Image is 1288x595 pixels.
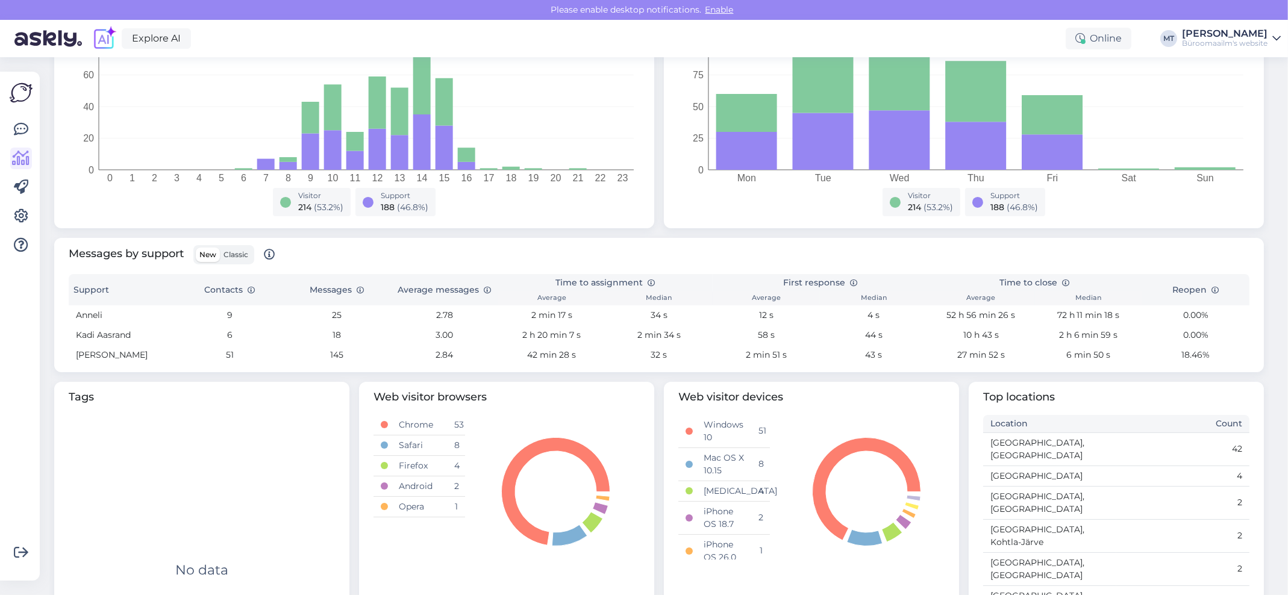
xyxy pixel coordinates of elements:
[314,202,343,213] span: ( 53.2 %)
[983,486,1116,519] td: [GEOGRAPHIC_DATA], [GEOGRAPHIC_DATA]
[595,173,606,183] tspan: 22
[983,519,1116,552] td: [GEOGRAPHIC_DATA], Kohtla-Järve
[391,305,498,325] td: 2.78
[678,389,945,405] span: Web visitor devices
[1182,29,1281,48] a: [PERSON_NAME]Büroomaailm's website
[219,173,224,183] tspan: 5
[605,305,713,325] td: 34 s
[392,476,446,496] td: Android
[374,389,640,405] span: Web visitor browsers
[298,190,343,201] div: Visitor
[698,165,704,175] tspan: 0
[713,325,820,345] td: 58 s
[820,291,927,305] th: Median
[391,345,498,365] td: 2.84
[263,173,269,183] tspan: 7
[752,501,770,534] td: 2
[1142,345,1249,365] td: 18.46%
[83,70,94,80] tspan: 60
[713,274,927,291] th: First response
[175,560,228,580] div: No data
[968,173,984,183] tspan: Thu
[752,534,770,567] td: 1
[199,250,216,259] span: New
[447,476,465,496] td: 2
[283,305,390,325] td: 25
[1116,486,1249,519] td: 2
[605,291,713,305] th: Median
[89,165,94,175] tspan: 0
[1160,30,1177,47] div: MT
[617,173,628,183] tspan: 23
[1035,325,1142,345] td: 2 h 6 min 59 s
[417,173,428,183] tspan: 14
[461,173,472,183] tspan: 16
[983,389,1249,405] span: Top locations
[1116,415,1249,433] th: Count
[927,305,1034,325] td: 52 h 56 min 26 s
[283,274,390,305] th: Messages
[820,345,927,365] td: 43 s
[696,415,751,448] td: Windows 10
[1182,29,1268,39] div: [PERSON_NAME]
[498,291,605,305] th: Average
[1116,552,1249,585] td: 2
[176,325,283,345] td: 6
[498,345,605,365] td: 42 min 28 s
[69,245,275,264] span: Messages by support
[174,173,180,183] tspan: 3
[447,415,465,435] td: 53
[392,415,446,435] td: Chrome
[1066,28,1131,49] div: Online
[392,496,446,517] td: Opera
[702,4,737,15] span: Enable
[696,501,751,534] td: iPhone OS 18.7
[693,102,704,112] tspan: 50
[693,133,704,143] tspan: 25
[1182,39,1268,48] div: Büroomaailm's website
[381,202,395,213] span: 188
[283,325,390,345] td: 18
[122,28,191,49] a: Explore AI
[983,432,1116,466] td: [GEOGRAPHIC_DATA], [GEOGRAPHIC_DATA]
[605,345,713,365] td: 32 s
[1142,325,1249,345] td: 0.00%
[498,274,713,291] th: Time to assignment
[439,173,450,183] tspan: 15
[392,435,446,455] td: Safari
[927,274,1142,291] th: Time to close
[397,202,428,213] span: ( 46.8 %)
[152,173,157,183] tspan: 2
[1116,432,1249,466] td: 42
[298,202,311,213] span: 214
[1122,173,1137,183] tspan: Sat
[391,325,498,345] td: 3.00
[176,274,283,305] th: Contacts
[484,173,495,183] tspan: 17
[283,345,390,365] td: 145
[447,435,465,455] td: 8
[820,325,927,345] td: 44 s
[498,325,605,345] td: 2 h 20 min 7 s
[1142,274,1249,305] th: Reopen
[927,325,1034,345] td: 10 h 43 s
[350,173,361,183] tspan: 11
[927,345,1034,365] td: 27 min 52 s
[69,345,176,365] td: [PERSON_NAME]
[752,415,770,448] td: 51
[1196,173,1213,183] tspan: Sun
[713,305,820,325] td: 12 s
[391,274,498,305] th: Average messages
[196,173,202,183] tspan: 4
[752,447,770,481] td: 8
[696,481,751,501] td: [MEDICAL_DATA]
[92,26,117,51] img: explore-ai
[83,102,94,112] tspan: 40
[908,190,953,201] div: Visitor
[752,481,770,501] td: 4
[447,496,465,517] td: 1
[573,173,584,183] tspan: 21
[69,305,176,325] td: Anneli
[908,202,921,213] span: 214
[447,455,465,476] td: 4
